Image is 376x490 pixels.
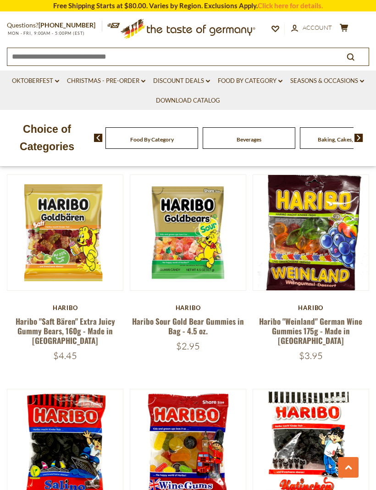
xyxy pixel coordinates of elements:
a: Food By Category [130,136,174,143]
img: Haribo [7,175,123,290]
span: MON - FRI, 9:00AM - 5:00PM (EST) [7,31,85,36]
img: previous arrow [94,134,103,142]
span: $3.95 [299,350,323,361]
span: $4.45 [53,350,77,361]
a: Christmas - PRE-ORDER [67,76,145,86]
img: next arrow [354,134,363,142]
span: $2.95 [176,340,200,352]
div: Haribo [130,304,246,311]
div: Haribo [7,304,123,311]
a: Baking, Cakes, Desserts [318,136,375,143]
a: Click here for details. [258,1,323,10]
img: Haribo [130,175,246,290]
div: Haribo [253,304,369,311]
a: Haribo Sour Gold Bear Gummies in Bag - 4.5 oz. [132,316,244,337]
span: Account [303,24,332,31]
a: Account [291,23,332,33]
p: Questions? [7,20,102,31]
a: Food By Category [218,76,282,86]
a: Haribo "Saft Bären" Extra Juicy Gummy Bears, 160g - Made in [GEOGRAPHIC_DATA] [16,316,115,347]
a: [PHONE_NUMBER] [39,21,95,29]
img: Haribo [253,175,369,290]
a: Oktoberfest [12,76,59,86]
a: Haribo "Weinland" German Wine Gummies 175g - Made in [GEOGRAPHIC_DATA] [259,316,362,347]
a: Discount Deals [153,76,210,86]
a: Beverages [237,136,261,143]
a: Seasons & Occasions [290,76,364,86]
a: Download Catalog [156,96,220,106]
